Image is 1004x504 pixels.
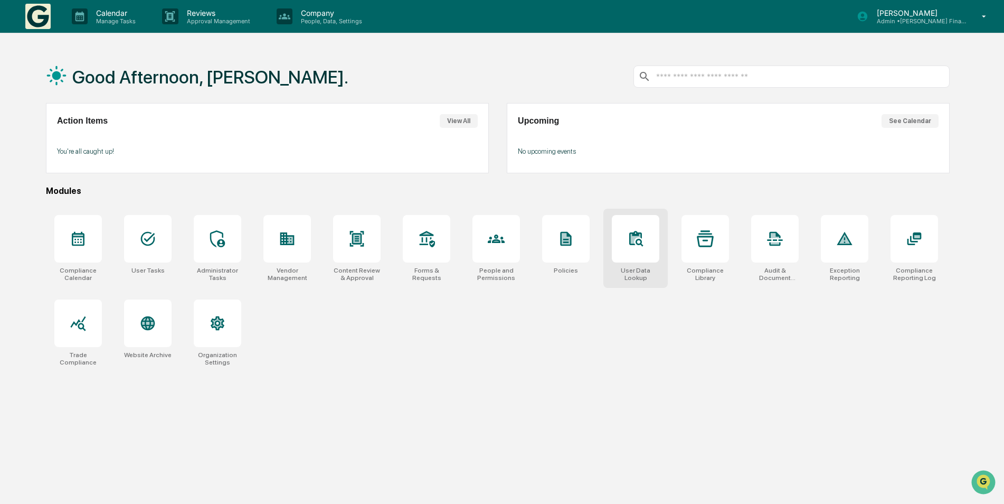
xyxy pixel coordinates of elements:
[87,133,131,144] span: Attestations
[36,81,173,91] div: Start new chat
[72,129,135,148] a: 🗄️Attestations
[612,267,659,282] div: User Data Lookup
[57,116,108,126] h2: Action Items
[292,17,367,25] p: People, Data, Settings
[54,267,102,282] div: Compliance Calendar
[21,153,67,164] span: Data Lookup
[194,267,241,282] div: Administrator Tasks
[178,17,255,25] p: Approval Management
[11,81,30,100] img: 1746055101610-c473b297-6a78-478c-a979-82029cc54cd1
[518,147,939,155] p: No upcoming events
[681,267,729,282] div: Compliance Library
[6,129,72,148] a: 🖐️Preclearance
[72,67,348,88] h1: Good Afternoon, [PERSON_NAME].
[472,267,520,282] div: People and Permissions
[891,267,938,282] div: Compliance Reporting Log
[292,8,367,17] p: Company
[21,133,68,144] span: Preclearance
[124,351,172,359] div: Website Archive
[821,267,868,282] div: Exception Reporting
[11,22,192,39] p: How can we help?
[88,17,141,25] p: Manage Tasks
[77,134,85,143] div: 🗄️
[518,116,559,126] h2: Upcoming
[751,267,799,282] div: Audit & Document Logs
[194,351,241,366] div: Organization Settings
[57,147,478,155] p: You're all caught up!
[263,267,311,282] div: Vendor Management
[88,8,141,17] p: Calendar
[868,17,967,25] p: Admin • [PERSON_NAME] Financial Advisors
[882,114,939,128] button: See Calendar
[11,154,19,163] div: 🔎
[54,351,102,366] div: Trade Compliance
[440,114,478,128] button: View All
[868,8,967,17] p: [PERSON_NAME]
[25,4,51,29] img: logo
[333,267,381,282] div: Content Review & Approval
[11,134,19,143] div: 🖐️
[970,469,999,498] iframe: Open customer support
[554,267,578,274] div: Policies
[27,48,174,59] input: Clear
[36,91,134,100] div: We're available if you need us!
[403,267,450,282] div: Forms & Requests
[179,84,192,97] button: Start new chat
[46,186,950,196] div: Modules
[131,267,165,274] div: User Tasks
[74,179,128,187] a: Powered byPylon
[6,149,71,168] a: 🔎Data Lookup
[105,179,128,187] span: Pylon
[178,8,255,17] p: Reviews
